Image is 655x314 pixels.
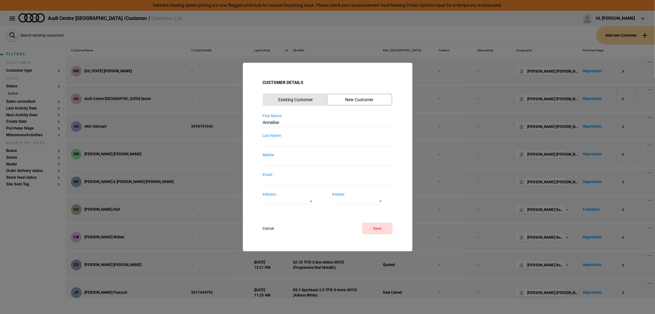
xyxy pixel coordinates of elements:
[263,177,392,186] input: Email:
[263,223,285,234] button: Cancel
[263,113,392,119] div: First Name:
[263,133,392,138] div: Last Name:
[263,153,392,158] div: Mobile:
[263,80,392,86] div: Customer Details
[263,192,323,197] div: Industry:
[263,197,312,204] button: Industry:
[263,118,392,127] input: First Name:
[332,197,381,204] button: Interest:
[264,94,328,105] button: Existing Customer
[263,138,392,146] input: Last Name:
[328,94,392,105] button: New Customer
[362,223,392,234] button: Save
[263,158,392,166] input: Mobile:
[263,172,392,177] div: Email:
[332,192,392,197] div: Interest:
